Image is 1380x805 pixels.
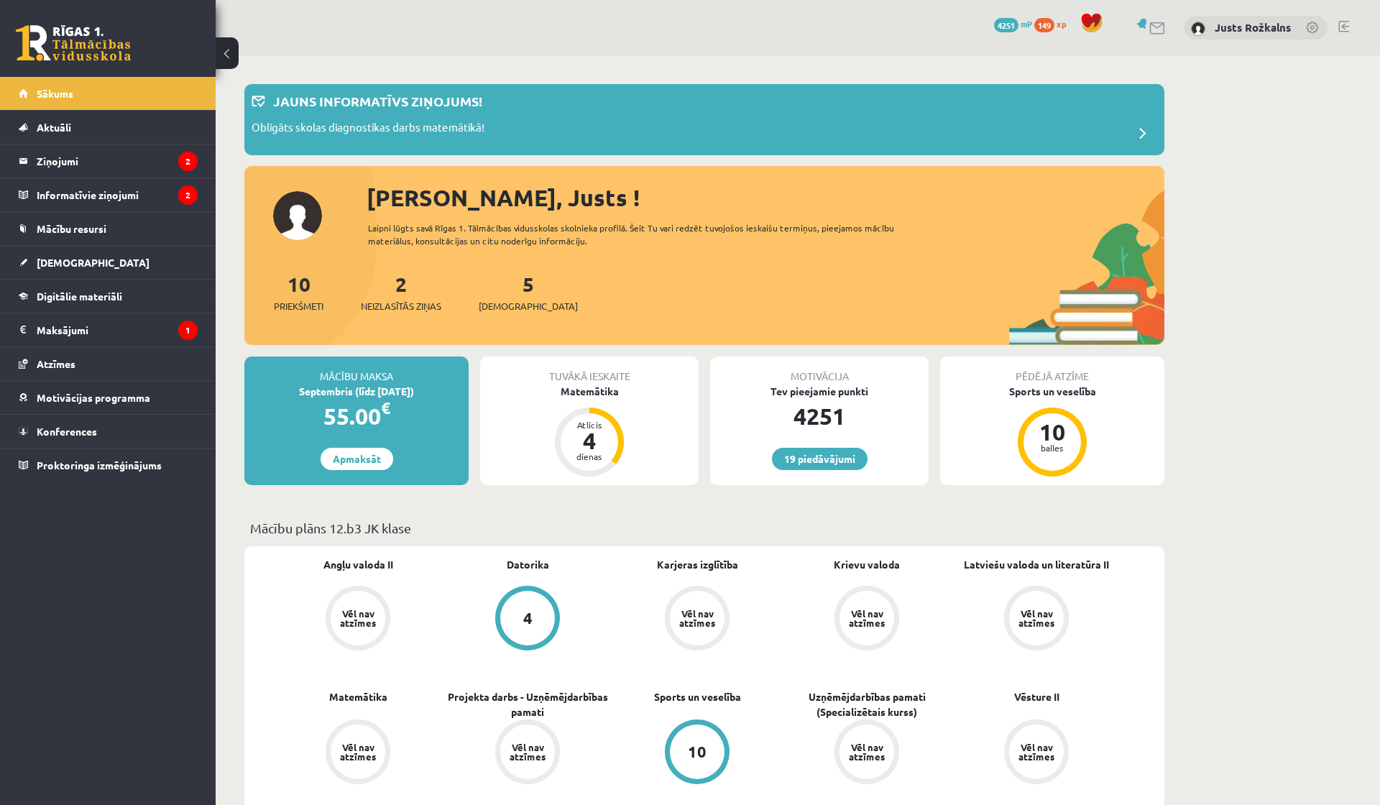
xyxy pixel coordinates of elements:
[994,18,1032,29] a: 4251 mP
[338,742,378,761] div: Vēl nav atzīmes
[19,347,198,380] a: Atzīmes
[1014,689,1059,704] a: Vēsture II
[1215,20,1291,34] a: Justs Rožkalns
[37,178,198,211] legend: Informatīvie ziņojumi
[1057,18,1066,29] span: xp
[273,586,443,653] a: Vēl nav atzīmes
[1021,18,1032,29] span: mP
[568,452,611,461] div: dienas
[782,586,952,653] a: Vēl nav atzīmes
[612,586,782,653] a: Vēl nav atzīmes
[654,689,741,704] a: Sports un veselība
[19,313,198,346] a: Maksājumi1
[994,18,1018,32] span: 4251
[772,448,868,470] a: 19 piedāvājumi
[940,356,1164,384] div: Pēdējā atzīme
[37,313,198,346] legend: Maksājumi
[19,212,198,245] a: Mācību resursi
[361,299,441,313] span: Neizlasītās ziņas
[847,609,887,627] div: Vēl nav atzīmes
[834,557,900,572] a: Krievu valoda
[710,356,929,384] div: Motivācija
[329,689,387,704] a: Matemātika
[367,180,1164,215] div: [PERSON_NAME], Justs !
[1191,22,1205,36] img: Justs Rožkalns
[37,144,198,178] legend: Ziņojumi
[710,399,929,433] div: 4251
[273,719,443,787] a: Vēl nav atzīmes
[612,719,782,787] a: 10
[37,391,150,404] span: Motivācijas programma
[940,384,1164,399] div: Sports un veselība
[19,246,198,279] a: [DEMOGRAPHIC_DATA]
[16,25,131,61] a: Rīgas 1. Tālmācības vidusskola
[1034,18,1073,29] a: 149 xp
[37,459,162,471] span: Proktoringa izmēģinājums
[507,557,549,572] a: Datorika
[657,557,738,572] a: Karjeras izglītība
[37,87,73,100] span: Sākums
[688,744,707,760] div: 10
[361,271,441,313] a: 2Neizlasītās ziņas
[480,384,699,399] div: Matemātika
[1034,18,1054,32] span: 149
[952,719,1121,787] a: Vēl nav atzīmes
[1016,742,1057,761] div: Vēl nav atzīmes
[19,111,198,144] a: Aktuāli
[273,91,482,111] p: Jauns informatīvs ziņojums!
[37,222,106,235] span: Mācību resursi
[37,290,122,303] span: Digitālie materiāli
[178,321,198,340] i: 1
[338,609,378,627] div: Vēl nav atzīmes
[250,518,1159,538] p: Mācību plāns 12.b3 JK klase
[479,271,578,313] a: 5[DEMOGRAPHIC_DATA]
[321,448,393,470] a: Apmaksāt
[1031,420,1074,443] div: 10
[19,381,198,414] a: Motivācijas programma
[952,586,1121,653] a: Vēl nav atzīmes
[443,586,612,653] a: 4
[480,356,699,384] div: Tuvākā ieskaite
[19,280,198,313] a: Digitālie materiāli
[568,420,611,429] div: Atlicis
[1016,609,1057,627] div: Vēl nav atzīmes
[37,256,149,269] span: [DEMOGRAPHIC_DATA]
[443,719,612,787] a: Vēl nav atzīmes
[274,271,323,313] a: 10Priekšmeti
[178,152,198,171] i: 2
[37,121,71,134] span: Aktuāli
[782,689,952,719] a: Uzņēmējdarbības pamati (Specializētais kurss)
[178,185,198,205] i: 2
[37,425,97,438] span: Konferences
[274,299,323,313] span: Priekšmeti
[368,221,920,247] div: Laipni lūgts savā Rīgas 1. Tālmācības vidusskolas skolnieka profilā. Šeit Tu vari redzēt tuvojošo...
[523,610,533,626] div: 4
[244,384,469,399] div: Septembris (līdz [DATE])
[252,119,484,139] p: Obligāts skolas diagnostikas darbs matemātikā!
[782,719,952,787] a: Vēl nav atzīmes
[507,742,548,761] div: Vēl nav atzīmes
[940,384,1164,479] a: Sports un veselība 10 balles
[479,299,578,313] span: [DEMOGRAPHIC_DATA]
[568,429,611,452] div: 4
[710,384,929,399] div: Tev pieejamie punkti
[37,357,75,370] span: Atzīmes
[19,77,198,110] a: Sākums
[323,557,393,572] a: Angļu valoda II
[19,448,198,482] a: Proktoringa izmēģinājums
[252,91,1157,148] a: Jauns informatīvs ziņojums! Obligāts skolas diagnostikas darbs matemātikā!
[847,742,887,761] div: Vēl nav atzīmes
[1031,443,1074,452] div: balles
[19,144,198,178] a: Ziņojumi2
[244,399,469,433] div: 55.00
[677,609,717,627] div: Vēl nav atzīmes
[244,356,469,384] div: Mācību maksa
[480,384,699,479] a: Matemātika Atlicis 4 dienas
[964,557,1109,572] a: Latviešu valoda un literatūra II
[443,689,612,719] a: Projekta darbs - Uzņēmējdarbības pamati
[381,397,390,418] span: €
[19,178,198,211] a: Informatīvie ziņojumi2
[19,415,198,448] a: Konferences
